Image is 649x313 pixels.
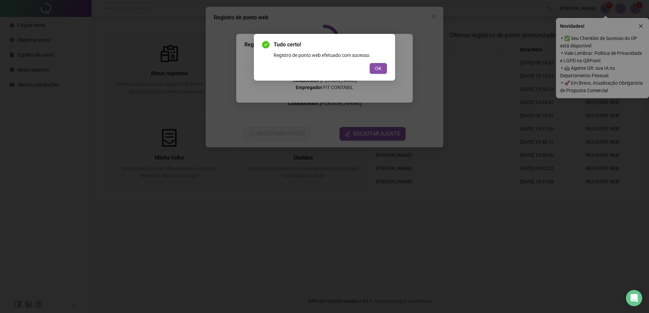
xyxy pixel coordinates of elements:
span: Tudo certo! [274,41,387,49]
span: OK [375,65,382,72]
span: check-circle [262,41,270,48]
div: Open Intercom Messenger [626,290,642,306]
div: Registro de ponto web efetuado com sucesso. [274,51,387,59]
button: OK [370,63,387,74]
